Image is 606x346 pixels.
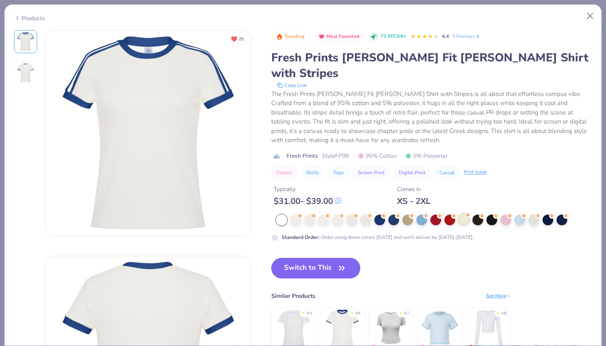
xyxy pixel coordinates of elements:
[350,311,354,314] div: ★
[583,8,598,24] button: Close
[301,167,324,178] button: Shirts
[355,311,360,316] div: 4.6
[358,152,397,160] span: 95% Cotton
[394,167,430,178] button: Digital Print
[501,311,506,316] div: 4.8
[275,81,309,89] button: copy to clipboard
[442,33,449,40] span: 4.4
[411,30,439,43] div: 4.4 Stars
[307,311,312,316] div: 4.4
[322,152,349,160] span: Style FP98
[271,167,297,178] button: Classic
[14,14,45,23] div: Products
[276,33,283,40] img: Trending sort
[227,33,247,45] button: Unlike
[274,196,341,206] div: $ 31.00 - $ 39.00
[326,34,359,39] span: Most Favorited
[284,34,305,39] span: Trending
[272,31,309,42] button: Badge Button
[282,234,319,241] strong: Standard Order :
[302,311,305,314] div: ★
[328,167,349,178] button: Tops
[486,292,511,299] div: See More
[282,234,474,241] div: Order using these colors [DATE] and we'll deliver by [DATE]-[DATE].
[397,185,430,194] div: Comes In
[381,33,406,40] span: 72.5K Clicks
[435,167,460,178] button: Casual
[271,292,315,300] div: Similar Products
[405,152,448,160] span: 5% Polyester
[16,63,35,83] img: Back
[271,153,282,159] img: brand logo
[353,167,390,178] button: Screen Print
[271,89,592,145] div: The Fresh Prints [PERSON_NAME] Fit [PERSON_NAME] Shirt with Stripes is all about that effortless ...
[287,152,318,160] span: Fresh Prints
[399,311,402,314] div: ★
[397,196,430,206] div: XS - 2XL
[274,185,341,194] div: Typically
[464,169,487,176] div: Print Guide
[318,33,325,40] img: Most Favorited sort
[239,37,244,41] span: 25
[271,258,361,278] button: Switch to This
[496,311,500,314] div: ★
[46,30,251,236] img: Front
[314,31,364,42] button: Badge Button
[271,50,592,81] div: Fresh Prints [PERSON_NAME] Fit [PERSON_NAME] Shirt with Stripes
[16,32,35,51] img: Front
[452,33,481,40] a: 5 Reviews
[404,311,409,316] div: 4.7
